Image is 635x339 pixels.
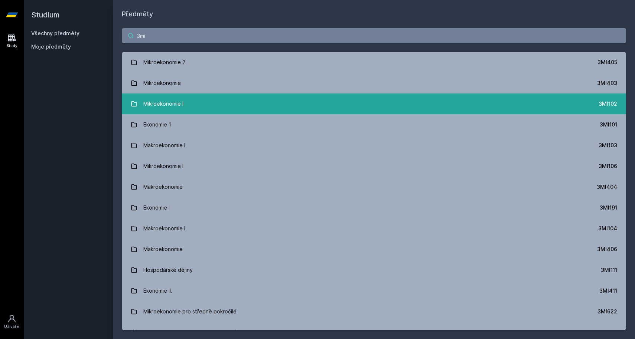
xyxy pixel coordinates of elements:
[122,52,626,73] a: Mikroekonomie 2 3MI405
[122,239,626,260] a: Makroekonomie 3MI406
[122,301,626,322] a: Mikroekonomie pro středně pokročilé 3MI622
[597,308,617,315] div: 3MI622
[597,59,617,66] div: 3MI405
[122,114,626,135] a: Ekonomie 1 3MI101
[1,30,22,52] a: Study
[143,283,172,298] div: Ekonomie II.
[143,159,183,174] div: Mikroekonomie I
[143,76,181,90] div: Mikroekonomie
[597,246,617,253] div: 3MI406
[597,329,617,336] div: 3MI623
[143,200,170,215] div: Ekonomie I
[597,183,617,191] div: 3MI404
[143,304,237,319] div: Mikroekonomie pro středně pokročilé
[599,162,617,170] div: 3MI106
[122,260,626,280] a: Hospodářské dějiny 3MI111
[600,204,617,211] div: 3MI191
[1,310,22,333] a: Uživatel
[143,242,183,257] div: Makroekonomie
[122,9,626,19] h1: Předměty
[7,43,17,49] div: Study
[597,79,617,87] div: 3MI403
[143,55,185,70] div: Mikroekonomie 2
[143,96,183,111] div: Mikroekonomie I
[122,218,626,239] a: Makroekonomie I 3MI104
[122,280,626,301] a: Ekonomie II. 3MI411
[599,142,617,149] div: 3MI103
[600,121,617,128] div: 3MI101
[31,43,71,50] span: Moje předměty
[122,28,626,43] input: Název nebo ident předmětu…
[122,156,626,177] a: Mikroekonomie I 3MI106
[599,287,617,294] div: 3MI411
[599,100,617,108] div: 3MI102
[122,177,626,197] a: Makroekonomie 3MI404
[143,180,183,194] div: Makroekonomie
[122,135,626,156] a: Makroekonomie I 3MI103
[122,93,626,114] a: Mikroekonomie I 3MI102
[4,324,20,329] div: Uživatel
[143,138,185,153] div: Makroekonomie I
[122,73,626,93] a: Mikroekonomie 3MI403
[143,263,193,277] div: Hospodářské dějiny
[122,197,626,218] a: Ekonomie I 3MI191
[31,30,79,36] a: Všechny předměty
[601,266,617,274] div: 3MI111
[143,221,185,236] div: Makroekonomie I
[143,117,171,132] div: Ekonomie 1
[598,225,617,232] div: 3MI104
